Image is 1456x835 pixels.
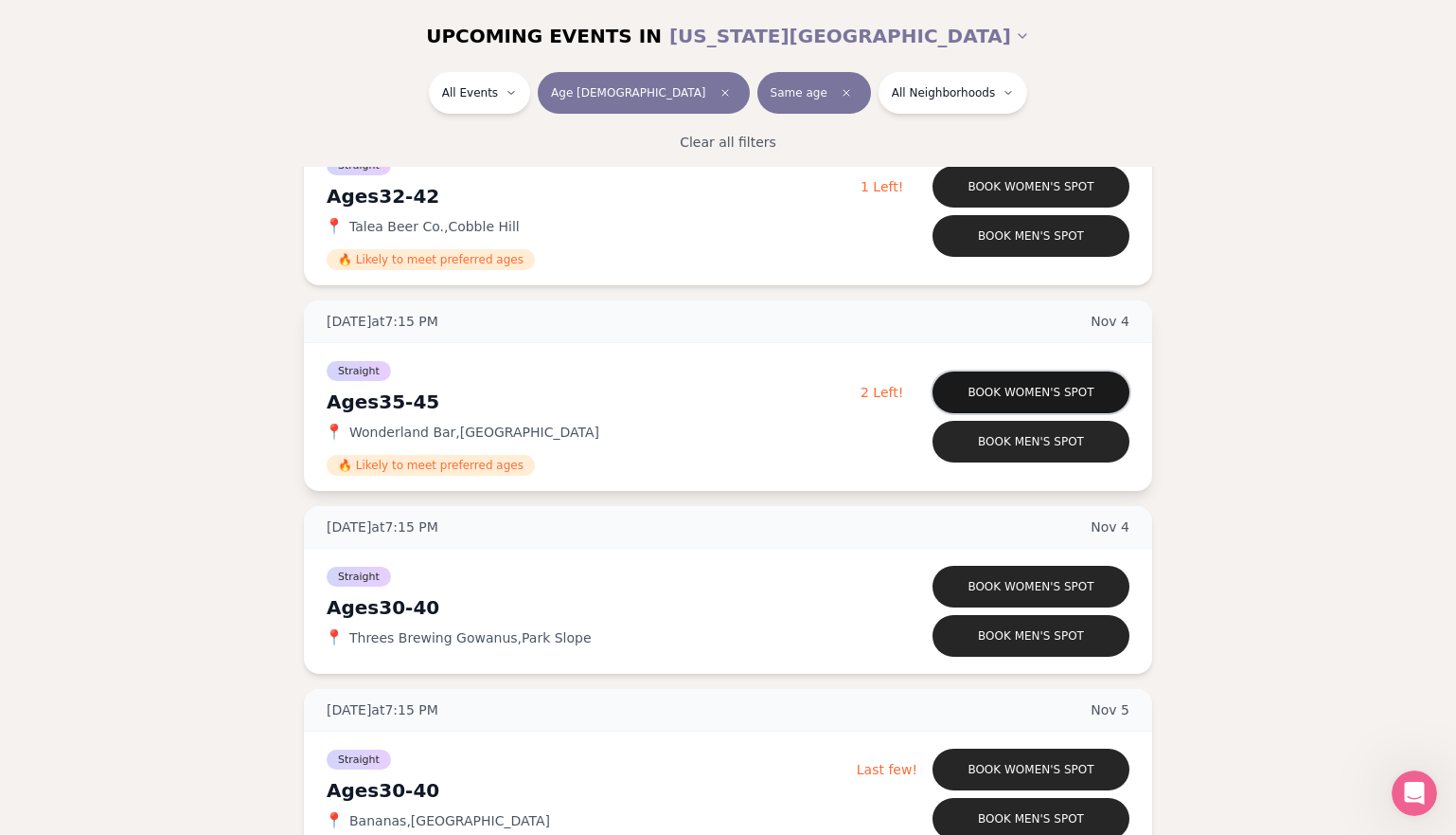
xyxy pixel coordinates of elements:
div: Ages 30-40 [327,594,861,621]
span: 📍 [327,425,342,440]
span: 📍 [327,630,342,645]
button: Book women's spot [932,749,1129,790]
button: Age [DEMOGRAPHIC_DATA]Clear age [538,72,749,114]
span: 🔥 Likely to meet preferred ages [327,249,535,270]
button: Clear all filters [668,121,788,163]
span: 2 Left! [861,385,903,400]
span: Straight [327,750,391,770]
span: [DATE] at 7:15 PM [327,517,438,536]
span: Last few! [857,762,917,777]
span: Bananas , [GEOGRAPHIC_DATA] [349,811,550,830]
span: Clear age [714,82,737,104]
button: Book men's spot [932,615,1129,657]
button: Book women's spot [932,372,1129,413]
span: Same age [771,85,827,100]
button: Same ageClear preference [757,72,871,114]
span: All Events [442,85,498,100]
iframe: Intercom live chat [1392,771,1437,816]
button: Book men's spot [932,421,1129,463]
span: Talea Beer Co. , Cobble Hill [349,217,520,236]
span: Nov 4 [1091,312,1129,331]
button: Book women's spot [932,166,1129,208]
span: All Neighborhoods [892,85,995,100]
span: Nov 5 [1091,700,1129,719]
span: 🔥 Likely to meet preferred ages [327,455,535,476]
span: Threes Brewing Gowanus , Park Slope [349,628,592,647]
div: Ages 32-42 [327,183,861,209]
button: [US_STATE][GEOGRAPHIC_DATA] [669,15,1030,57]
span: Straight [327,361,391,381]
button: Book women's spot [932,566,1129,608]
button: All Events [429,72,530,114]
div: Ages 30-40 [327,777,857,804]
span: 📍 [327,219,342,234]
button: Book men's spot [932,215,1129,257]
span: UPCOMING EVENTS IN [426,23,662,49]
span: [DATE] at 7:15 PM [327,700,438,719]
span: Age [DEMOGRAPHIC_DATA] [551,85,705,100]
span: [DATE] at 7:15 PM [327,312,438,331]
div: Ages 35-45 [327,389,861,415]
span: 1 Left! [861,179,903,194]
span: Wonderland Bar , [GEOGRAPHIC_DATA] [349,423,599,442]
span: Nov 4 [1091,517,1129,536]
span: Straight [327,567,391,587]
span: Clear preference [835,82,858,104]
span: 📍 [327,813,342,828]
button: All Neighborhoods [879,72,1027,114]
